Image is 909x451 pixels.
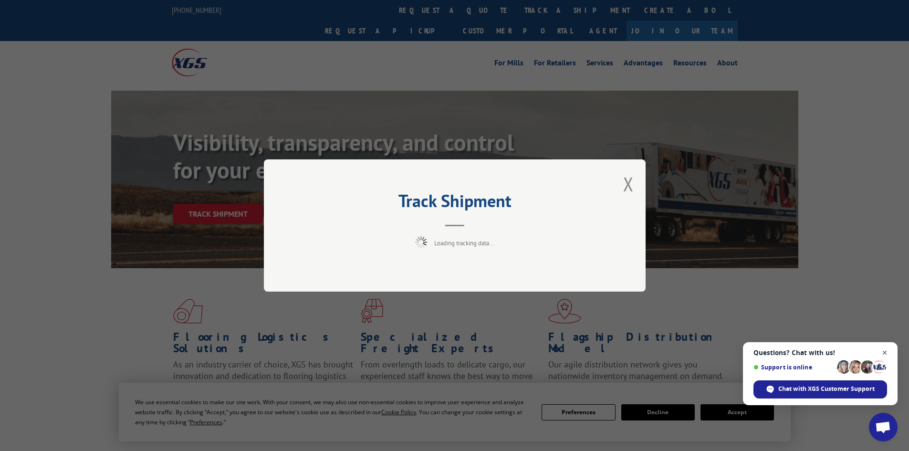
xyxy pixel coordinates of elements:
[312,194,598,212] h2: Track Shipment
[753,349,887,357] span: Questions? Chat with us!
[879,347,891,359] span: Close chat
[623,171,634,197] button: Close modal
[869,413,898,441] div: Open chat
[753,364,834,371] span: Support is online
[415,236,427,248] img: xgs-loading
[753,380,887,399] div: Chat with XGS Customer Support
[778,385,875,393] span: Chat with XGS Customer Support
[434,239,494,247] span: Loading tracking data...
